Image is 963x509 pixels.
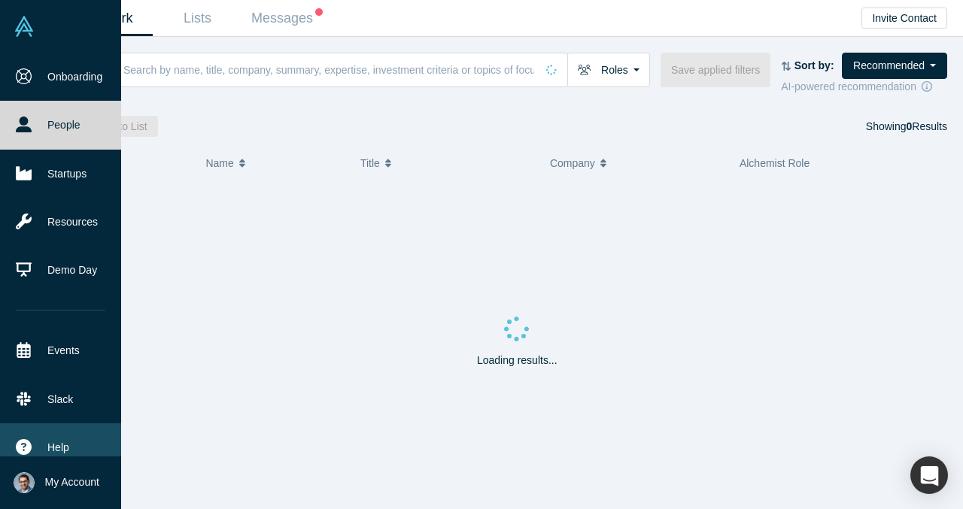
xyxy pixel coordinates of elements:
p: Loading results... [477,353,557,368]
button: Recommended [842,53,947,79]
span: Alchemist Role [740,157,810,169]
strong: 0 [907,120,913,132]
button: Name [205,147,345,179]
button: Invite Contact [861,8,947,29]
input: Search by name, title, company, summary, expertise, investment criteria or topics of focus [122,52,536,87]
button: My Account [14,472,99,493]
button: Title [360,147,534,179]
img: Alchemist Vault Logo [14,16,35,37]
span: My Account [45,474,99,490]
button: Roles [567,53,650,87]
a: Messages [242,1,332,36]
span: Company [550,147,595,179]
strong: Sort by: [794,59,834,71]
button: Save applied filters [661,53,770,87]
div: Showing [866,116,947,137]
button: Add to List [87,116,158,137]
span: Help [47,440,69,456]
img: VP Singh's Account [14,472,35,493]
button: Company [550,147,724,179]
span: Results [907,120,947,132]
div: AI-powered recommendation [781,79,947,95]
span: Name [205,147,233,179]
a: Lists [153,1,242,36]
span: Title [360,147,380,179]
